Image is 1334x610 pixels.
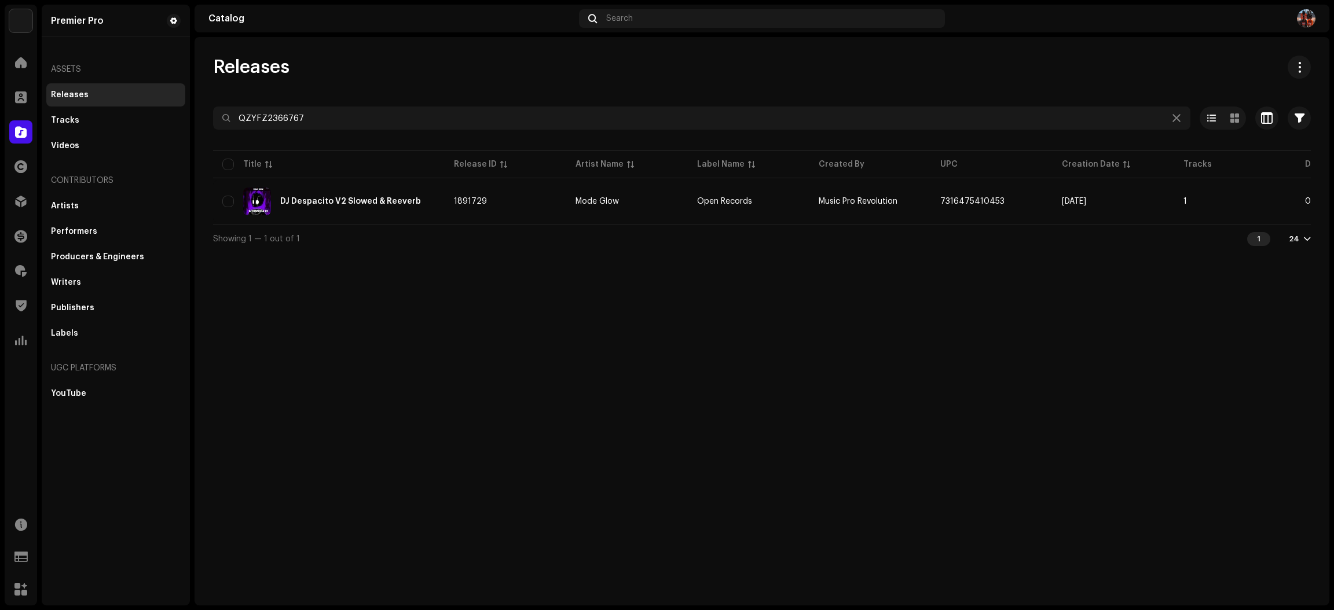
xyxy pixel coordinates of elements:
img: 698ac839-fb54-44f4-ae77-2937971b73f3 [243,188,271,215]
div: Catalog [208,14,574,23]
div: Title [243,159,262,170]
span: Mode Glow [576,197,679,205]
span: 7316475410453 [940,197,1005,205]
span: 1891729 [454,197,487,205]
span: 1 [1183,197,1187,205]
div: Artist Name [576,159,624,170]
div: Premier Pro [51,16,104,25]
div: Releases [51,90,89,100]
span: Open Records [697,197,752,205]
img: 64f15ab7-a28a-4bb5-a164-82594ec98160 [9,9,32,32]
re-m-nav-item: Producers & Engineers [46,245,185,269]
re-m-nav-item: Artists [46,194,185,218]
div: Label Name [697,159,745,170]
re-m-nav-item: Publishers [46,296,185,319]
span: Music Pro Revolution [819,197,897,205]
re-a-nav-header: Contributors [46,167,185,194]
div: 24 [1289,234,1299,244]
span: Search [606,14,633,23]
div: Videos [51,141,79,150]
input: Search [213,106,1190,130]
div: Producers & Engineers [51,252,144,262]
re-a-nav-header: UGC Platforms [46,354,185,382]
span: Showing 1 — 1 out of 1 [213,235,300,243]
div: Creation Date [1062,159,1120,170]
img: e0da1e75-51bb-48e8-b89a-af9921f343bd [1297,9,1315,28]
re-a-nav-header: Assets [46,56,185,83]
re-m-nav-item: Writers [46,271,185,294]
div: YouTube [51,389,86,398]
re-m-nav-item: Tracks [46,109,185,132]
re-m-nav-item: Videos [46,134,185,157]
span: 05:12 [1305,197,1326,205]
re-m-nav-item: Releases [46,83,185,106]
div: Tracks [51,116,79,125]
div: Publishers [51,303,94,313]
div: Release ID [454,159,497,170]
div: Performers [51,227,97,236]
div: Writers [51,278,81,287]
div: DJ Despacito V2 Slowed & Reeverb [280,197,421,205]
div: Mode Glow [576,197,619,205]
re-m-nav-item: Performers [46,220,185,243]
span: Releases [213,56,289,79]
re-m-nav-item: YouTube [46,382,185,405]
div: 1 [1247,232,1270,246]
div: Labels [51,329,78,338]
re-m-nav-item: Labels [46,322,185,345]
span: Aug 26, 2023 [1062,197,1086,205]
div: Artists [51,201,79,211]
